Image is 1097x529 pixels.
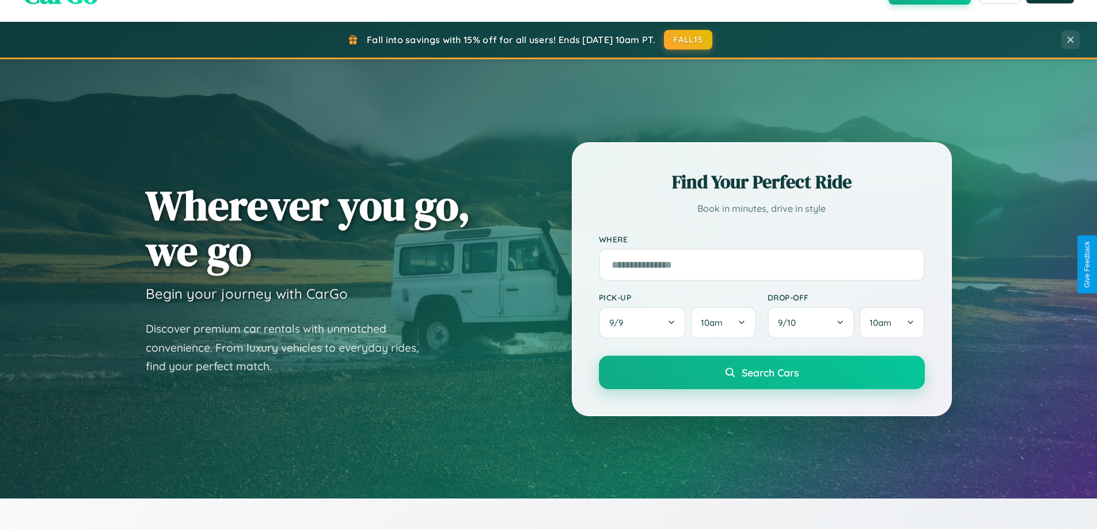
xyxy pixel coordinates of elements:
h3: Begin your journey with CarGo [146,285,348,302]
button: FALL15 [664,30,712,50]
span: 9 / 10 [778,317,802,328]
button: 9/9 [599,307,686,338]
button: 9/10 [768,307,855,338]
span: 9 / 9 [609,317,629,328]
label: Where [599,234,925,244]
span: Fall into savings with 15% off for all users! Ends [DATE] 10am PT. [367,34,655,45]
h1: Wherever you go, we go [146,182,470,273]
h2: Find Your Perfect Ride [599,169,925,195]
button: Search Cars [599,356,925,389]
label: Pick-up [599,292,756,302]
p: Discover premium car rentals with unmatched convenience. From luxury vehicles to everyday rides, ... [146,319,434,376]
button: 10am [690,307,756,338]
span: 10am [870,317,891,328]
div: Give Feedback [1083,241,1091,288]
p: Book in minutes, drive in style [599,200,925,217]
span: 10am [701,317,723,328]
span: Search Cars [742,366,799,379]
button: 10am [859,307,924,338]
label: Drop-off [768,292,925,302]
